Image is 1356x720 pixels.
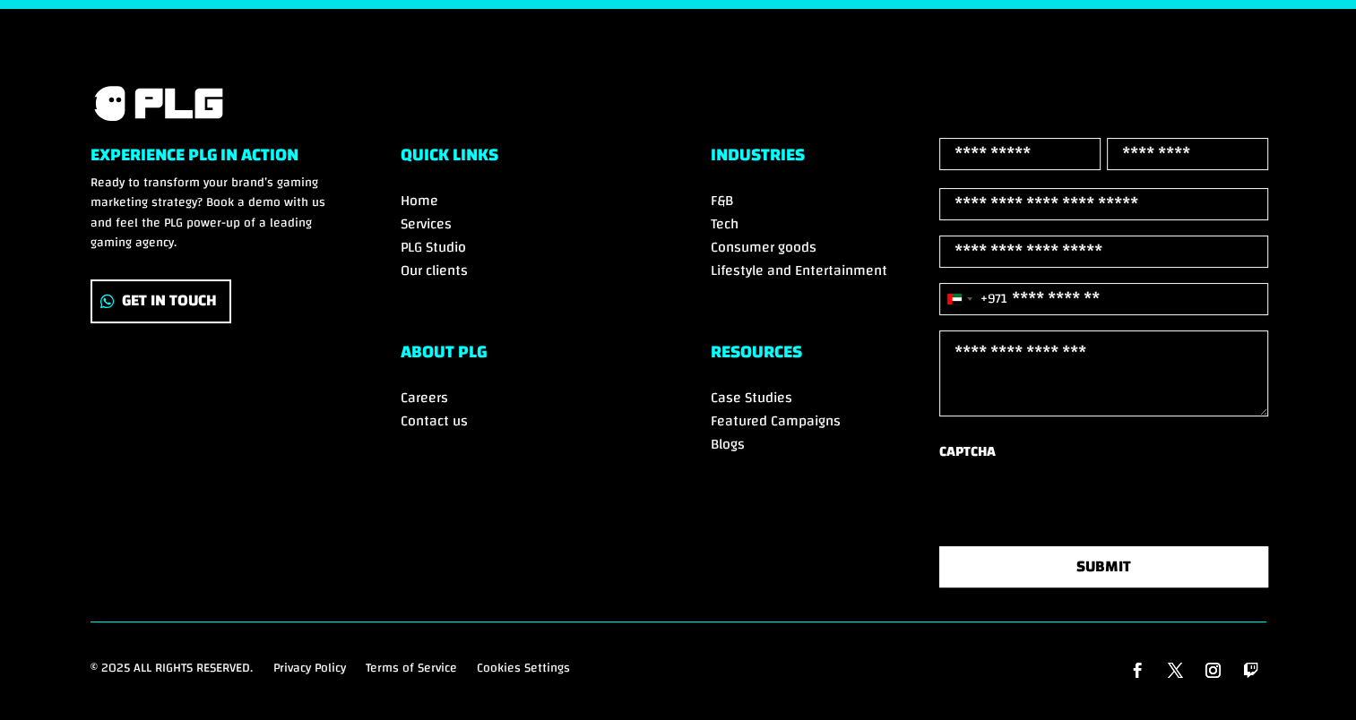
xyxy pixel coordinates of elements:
a: Follow on Instagram [1197,656,1228,686]
a: Home [401,187,438,214]
iframe: reCAPTCHA [939,471,1212,541]
p: © 2025 All rights reserved. [91,658,253,679]
a: Careers [401,384,448,411]
a: Our clients [401,257,468,284]
a: Tech [711,210,738,237]
a: Follow on Twitch [1235,656,1265,686]
a: Privacy Policy [273,658,346,686]
a: Lifestyle and Entertainment [711,257,887,284]
a: Consumer goods [711,234,816,261]
h6: ABOUT PLG [401,343,646,370]
button: Selected country [940,284,1007,314]
label: CAPTCHA [939,440,996,464]
a: PLG Studio [401,234,466,261]
div: +971 [980,287,1007,311]
a: Follow on Facebook [1122,656,1153,686]
a: Contact us [401,407,468,434]
a: Terms of Service [366,658,457,686]
button: SUBMIT [939,546,1269,587]
iframe: Chat Widget [1266,634,1356,720]
a: Cookies Settings [477,658,570,686]
a: Follow on X [1160,656,1190,686]
a: Featured Campaigns [711,407,841,434]
a: Services [401,210,452,237]
p: Ready to transform your brand’s gaming marketing strategy? Book a demo with us and feel the PLG p... [91,173,336,253]
a: Get In Touch [91,279,231,323]
h6: Quick Links [401,146,646,173]
a: Blogs [711,431,745,458]
a: Case Studies [711,384,792,411]
h6: RESOURCES [711,343,956,370]
a: PLG [91,83,225,124]
a: F&B [711,187,733,214]
h6: Experience PLG in Action [91,146,336,173]
img: PLG logo [91,83,225,124]
h6: Industries [711,146,956,173]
